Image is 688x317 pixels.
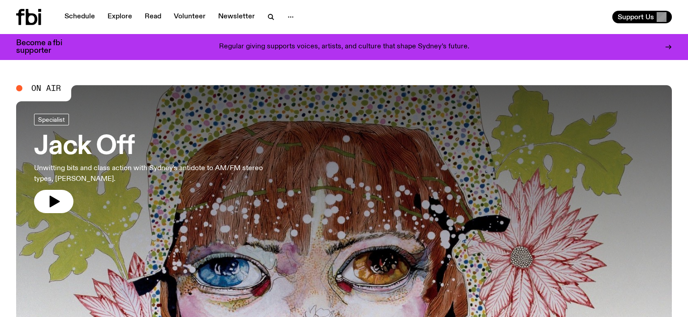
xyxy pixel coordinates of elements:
[38,116,65,123] span: Specialist
[34,134,263,159] h3: Jack Off
[31,84,61,92] span: On Air
[168,11,211,23] a: Volunteer
[139,11,167,23] a: Read
[34,114,263,213] a: Jack OffUnwitting bits and class action with Sydney's antidote to AM/FM stereo types, [PERSON_NAME].
[612,11,672,23] button: Support Us
[102,11,138,23] a: Explore
[219,43,469,51] p: Regular giving supports voices, artists, and culture that shape Sydney’s future.
[213,11,260,23] a: Newsletter
[59,11,100,23] a: Schedule
[16,39,73,55] h3: Become a fbi supporter
[34,114,69,125] a: Specialist
[34,163,263,184] p: Unwitting bits and class action with Sydney's antidote to AM/FM stereo types, [PERSON_NAME].
[618,13,654,21] span: Support Us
